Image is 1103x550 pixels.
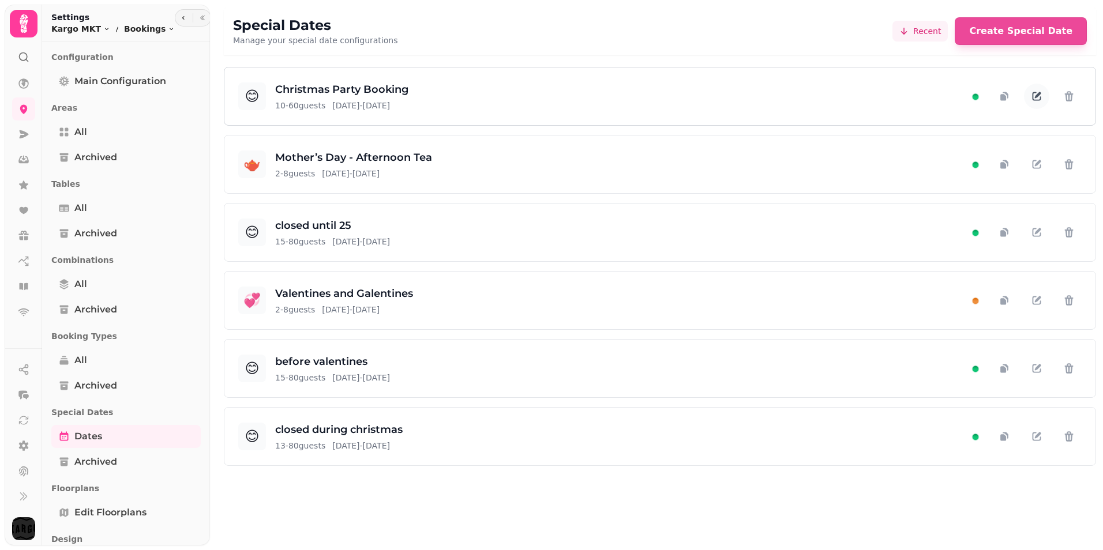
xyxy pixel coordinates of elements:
[51,70,201,93] a: Main Configuration
[275,353,390,370] h3: before valentines
[51,298,201,321] a: Archived
[275,304,315,315] span: 2 - 8 guests
[245,427,259,446] span: 😊
[74,201,87,215] span: All
[51,146,201,169] a: Archived
[51,326,201,346] p: Booking Types
[51,23,175,35] nav: breadcrumb
[74,379,117,393] span: Archived
[245,223,259,242] span: 😊
[74,277,87,291] span: All
[74,303,117,317] span: Archived
[275,236,325,247] span: 15 - 80 guests
[51,402,201,423] p: Special Dates
[245,87,259,106] span: 😊
[74,430,102,443] span: Dates
[124,23,175,35] button: Bookings
[275,81,408,97] h3: Christmas Party Booking
[322,168,380,179] span: [DATE] - [DATE]
[74,125,87,139] span: All
[51,23,110,35] button: Kargo MKT
[233,35,397,46] p: Manage your special date configurations
[51,529,201,549] p: Design
[275,440,325,451] span: 13 - 80 guests
[275,100,325,111] span: 10 - 60 guests
[51,120,201,144] a: All
[322,304,380,315] span: [DATE] - [DATE]
[275,421,403,438] h3: closed during christmas
[275,168,315,179] span: 2 - 8 guests
[332,100,390,111] span: [DATE] - [DATE]
[51,501,201,524] a: Edit Floorplans
[74,353,87,367] span: All
[955,17,1087,45] button: Create Special Date
[243,155,261,174] span: 🫖
[233,16,397,35] h1: Special Dates
[332,372,390,383] span: [DATE] - [DATE]
[332,236,390,247] span: [DATE] - [DATE]
[275,285,413,302] h3: Valentines and Galentines
[332,440,390,451] span: [DATE] - [DATE]
[275,372,325,383] span: 15 - 80 guests
[51,197,201,220] a: All
[51,47,201,67] p: Configuration
[51,425,201,448] a: Dates
[74,506,147,519] span: Edit Floorplans
[74,227,117,240] span: Archived
[275,217,390,233] h3: closed until 25
[275,149,432,165] h3: Mother’s Day - Afternoon Tea
[51,222,201,245] a: Archived
[74,74,166,88] span: Main Configuration
[892,21,948,42] button: Recent
[51,374,201,397] a: Archived
[74,455,117,469] span: Archived
[51,250,201,270] p: Combinations
[51,174,201,194] p: Tables
[51,450,201,473] a: Archived
[245,359,259,378] span: 😊
[51,349,201,372] a: All
[10,517,37,540] button: User avatar
[969,27,1072,36] span: Create Special Date
[51,97,201,118] p: Areas
[51,23,101,35] span: Kargo MKT
[74,150,117,164] span: Archived
[51,478,201,499] p: Floorplans
[243,291,261,310] span: 💞
[51,12,175,23] h2: Settings
[51,273,201,296] a: All
[12,517,35,540] img: User avatar
[913,25,941,37] span: Recent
